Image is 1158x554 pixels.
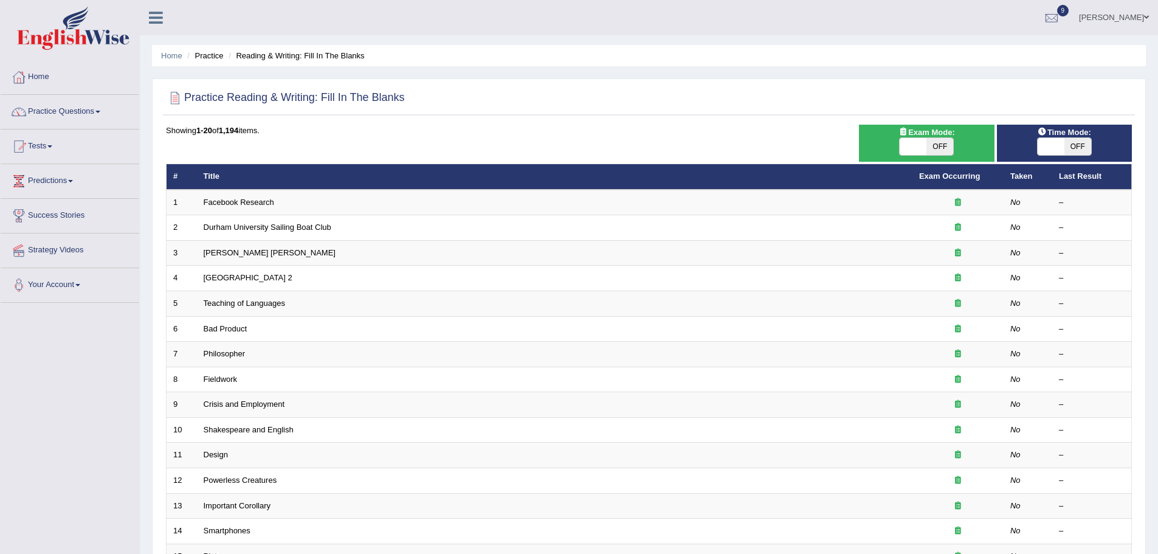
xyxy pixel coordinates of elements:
a: Exam Occurring [919,171,980,181]
a: Facebook Research [204,198,274,207]
td: 7 [167,342,197,367]
td: 11 [167,443,197,468]
a: Important Corollary [204,501,271,510]
em: No [1010,476,1021,485]
em: No [1010,273,1021,282]
em: No [1010,223,1021,232]
em: No [1010,324,1021,333]
td: 2 [167,215,197,241]
div: – [1059,525,1125,537]
em: No [1010,400,1021,409]
div: Exam occurring question [919,197,997,209]
th: Last Result [1052,164,1132,190]
a: Powerless Creatures [204,476,277,485]
div: Exam occurring question [919,348,997,360]
b: 1,194 [219,126,239,135]
a: Home [161,51,182,60]
td: 14 [167,519,197,544]
div: Exam occurring question [919,298,997,310]
em: No [1010,501,1021,510]
em: No [1010,425,1021,434]
th: Taken [1004,164,1052,190]
em: No [1010,349,1021,358]
div: Exam occurring question [919,475,997,486]
div: Showing of items. [166,125,1132,136]
div: Exam occurring question [919,449,997,461]
td: 10 [167,417,197,443]
div: Exam occurring question [919,500,997,512]
a: Practice Questions [1,95,139,125]
div: – [1059,424,1125,436]
div: – [1059,324,1125,335]
div: – [1059,374,1125,386]
span: OFF [1064,138,1091,155]
a: [PERSON_NAME] [PERSON_NAME] [204,248,336,257]
span: 9 [1057,5,1069,16]
a: Durham University Sailing Boat Club [204,223,331,232]
b: 1-20 [196,126,212,135]
div: Exam occurring question [919,324,997,335]
a: Success Stories [1,199,139,229]
a: Your Account [1,268,139,299]
div: Show exams occurring in exams [859,125,994,162]
div: – [1059,197,1125,209]
a: Predictions [1,164,139,195]
em: No [1010,526,1021,535]
div: – [1059,449,1125,461]
div: Exam occurring question [919,399,997,410]
th: # [167,164,197,190]
em: No [1010,450,1021,459]
a: [GEOGRAPHIC_DATA] 2 [204,273,292,282]
td: 5 [167,291,197,317]
div: Exam occurring question [919,424,997,436]
span: OFF [926,138,953,155]
div: Exam occurring question [919,222,997,234]
em: No [1010,198,1021,207]
div: – [1059,272,1125,284]
div: – [1059,222,1125,234]
div: Exam occurring question [919,525,997,537]
div: – [1059,348,1125,360]
div: – [1059,399,1125,410]
td: 9 [167,392,197,418]
div: – [1059,475,1125,486]
div: Exam occurring question [919,248,997,259]
div: Exam occurring question [919,272,997,284]
a: Strategy Videos [1,234,139,264]
em: No [1010,299,1021,308]
a: Philosopher [204,349,246,358]
a: Home [1,60,139,91]
div: – [1059,500,1125,512]
th: Title [197,164,912,190]
td: 3 [167,240,197,266]
a: Bad Product [204,324,247,333]
div: Exam occurring question [919,374,997,386]
td: 13 [167,493,197,519]
a: Crisis and Employment [204,400,285,409]
li: Reading & Writing: Fill In The Blanks [226,50,364,61]
em: No [1010,248,1021,257]
a: Shakespeare and English [204,425,294,434]
em: No [1010,375,1021,384]
span: Exam Mode: [894,126,959,139]
a: Tests [1,130,139,160]
td: 4 [167,266,197,291]
td: 1 [167,190,197,215]
a: Teaching of Languages [204,299,285,308]
a: Design [204,450,228,459]
div: – [1059,248,1125,259]
td: 12 [167,468,197,493]
a: Fieldwork [204,375,238,384]
td: 6 [167,316,197,342]
li: Practice [184,50,223,61]
td: 8 [167,367,197,392]
span: Time Mode: [1033,126,1096,139]
a: Smartphones [204,526,250,535]
div: – [1059,298,1125,310]
h2: Practice Reading & Writing: Fill In The Blanks [166,89,405,107]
